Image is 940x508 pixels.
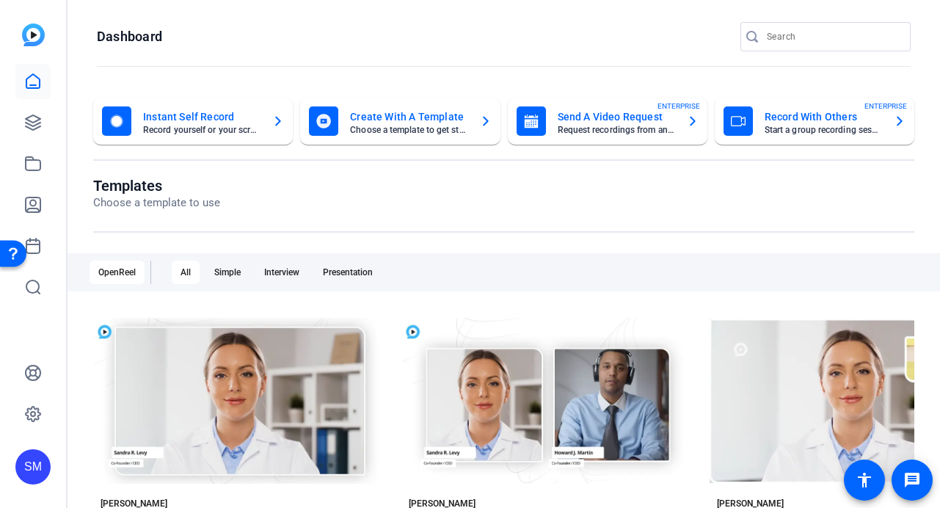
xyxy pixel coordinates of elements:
input: Search [767,28,899,46]
mat-card-title: Record With Others [765,108,882,126]
button: Instant Self RecordRecord yourself or your screen [93,98,293,145]
span: ENTERPRISE [657,101,700,112]
div: SM [15,449,51,485]
h1: Templates [93,177,220,195]
mat-card-subtitle: Request recordings from anyone, anywhere [558,126,675,134]
mat-card-title: Create With A Template [350,108,467,126]
button: Send A Video RequestRequest recordings from anyone, anywhereENTERPRISE [508,98,707,145]
div: Presentation [314,261,382,284]
h1: Dashboard [97,28,162,46]
mat-card-subtitle: Start a group recording session [765,126,882,134]
button: Create With A TemplateChoose a template to get started [300,98,500,145]
mat-icon: message [903,471,921,489]
p: Choose a template to use [93,195,220,211]
span: ENTERPRISE [864,101,907,112]
button: Record With OthersStart a group recording sessionENTERPRISE [715,98,914,145]
mat-card-subtitle: Record yourself or your screen [143,126,260,134]
mat-icon: accessibility [856,471,873,489]
div: OpenReel [90,261,145,284]
mat-card-title: Send A Video Request [558,108,675,126]
mat-card-subtitle: Choose a template to get started [350,126,467,134]
div: All [172,261,200,284]
div: Simple [205,261,249,284]
mat-card-title: Instant Self Record [143,108,260,126]
img: blue-gradient.svg [22,23,45,46]
div: Interview [255,261,308,284]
